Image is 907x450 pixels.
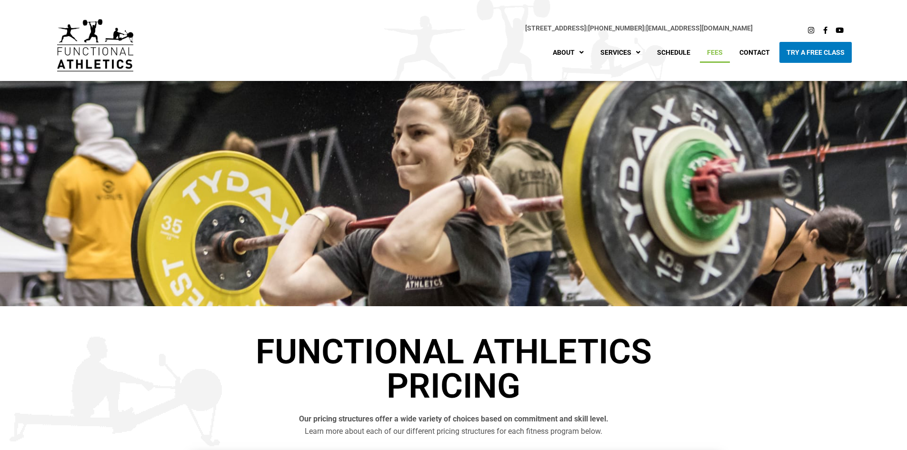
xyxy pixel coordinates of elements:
[546,42,591,63] a: About
[593,42,648,63] a: Services
[525,24,588,32] span: |
[299,414,608,423] b: Our pricing structures offer a wide variety of choices based on commitment and skill level.
[650,42,698,63] a: Schedule
[588,24,644,32] a: [PHONE_NUMBER]
[700,42,730,63] a: Fees
[57,19,133,71] img: default-logo
[779,42,852,63] a: Try A Free Class
[152,23,753,34] p: |
[525,24,586,32] a: [STREET_ADDRESS]
[187,335,720,403] h1: Functional Athletics Pricing
[305,427,602,436] span: Learn more about each of our different pricing structures for each fitness program below.
[646,24,753,32] a: [EMAIL_ADDRESS][DOMAIN_NAME]
[732,42,777,63] a: Contact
